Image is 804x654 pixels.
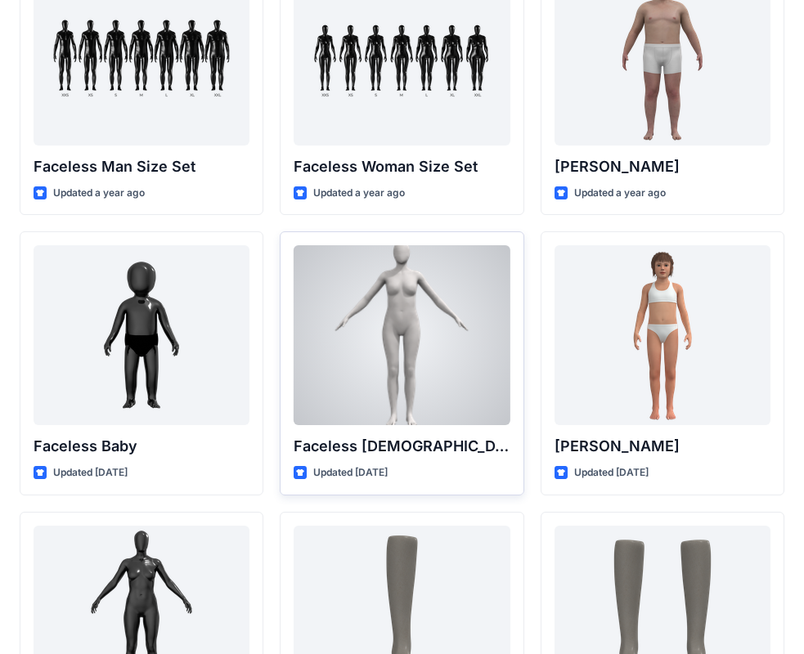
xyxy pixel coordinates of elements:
a: Emily [555,245,770,425]
a: Faceless Baby [34,245,249,425]
p: Updated [DATE] [313,464,388,482]
p: Updated a year ago [313,185,405,202]
a: Faceless Female CN Lite [294,245,510,425]
p: [PERSON_NAME] [555,435,770,458]
p: Updated a year ago [53,185,145,202]
p: Updated [DATE] [53,464,128,482]
p: Faceless [DEMOGRAPHIC_DATA] CN Lite [294,435,510,458]
p: Faceless Man Size Set [34,155,249,178]
p: Updated a year ago [574,185,666,202]
p: Faceless Baby [34,435,249,458]
p: [PERSON_NAME] [555,155,770,178]
p: Faceless Woman Size Set [294,155,510,178]
p: Updated [DATE] [574,464,649,482]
